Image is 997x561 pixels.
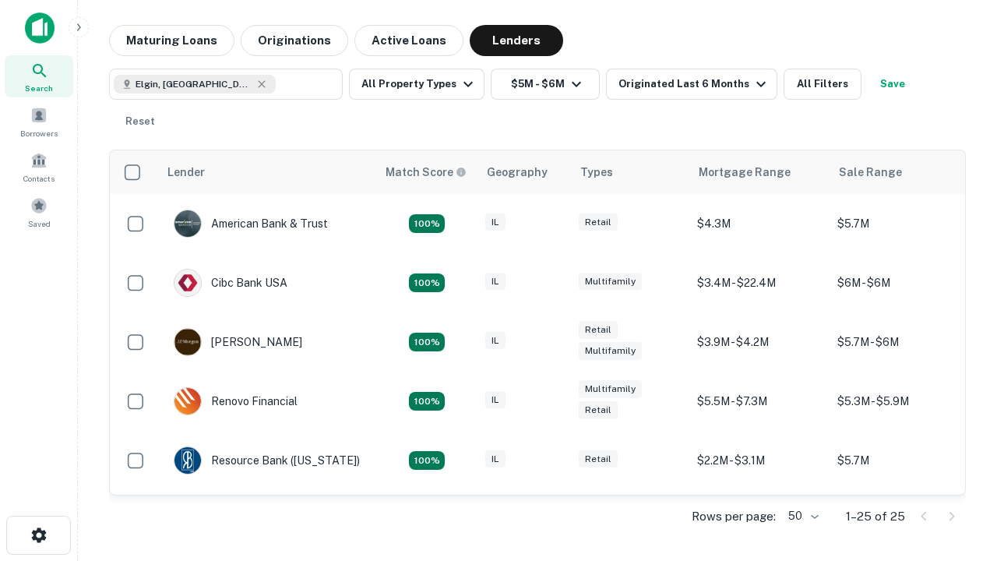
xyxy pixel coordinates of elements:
div: Resource Bank ([US_STATE]) [174,446,360,475]
div: Matching Properties: 7, hasApolloMatch: undefined [409,214,445,233]
div: Retail [579,450,618,468]
td: $3.4M - $22.4M [689,253,830,312]
div: Multifamily [579,273,642,291]
span: Borrowers [20,127,58,139]
div: Renovo Financial [174,387,298,415]
img: picture [174,210,201,237]
div: Types [580,163,613,182]
div: Multifamily [579,380,642,398]
div: Matching Properties: 4, hasApolloMatch: undefined [409,273,445,292]
th: Types [571,150,689,194]
div: IL [485,450,506,468]
button: Save your search to get updates of matches that match your search criteria. [868,69,918,100]
div: Multifamily [579,342,642,360]
div: IL [485,332,506,350]
div: IL [485,213,506,231]
span: Elgin, [GEOGRAPHIC_DATA], [GEOGRAPHIC_DATA] [136,77,252,91]
button: All Property Types [349,69,484,100]
div: 50 [782,505,821,527]
td: $5.7M [830,194,970,253]
td: $4.3M [689,194,830,253]
td: $5.5M - $7.3M [689,372,830,431]
a: Contacts [5,146,73,188]
th: Sale Range [830,150,970,194]
div: [PERSON_NAME] [174,328,302,356]
button: $5M - $6M [491,69,600,100]
img: capitalize-icon.png [25,12,55,44]
div: Matching Properties: 4, hasApolloMatch: undefined [409,333,445,351]
span: Search [25,82,53,94]
td: $3.9M - $4.2M [689,312,830,372]
button: Reset [115,106,165,137]
td: $6M - $6M [830,253,970,312]
img: picture [174,270,201,296]
td: $4M [689,490,830,549]
th: Capitalize uses an advanced AI algorithm to match your search with the best lender. The match sco... [376,150,477,194]
div: Matching Properties: 4, hasApolloMatch: undefined [409,451,445,470]
p: 1–25 of 25 [846,507,905,526]
td: $5.3M - $5.9M [830,372,970,431]
button: All Filters [784,69,861,100]
div: Cibc Bank USA [174,269,287,297]
div: Retail [579,321,618,339]
div: American Bank & Trust [174,210,328,238]
div: Originated Last 6 Months [618,75,770,93]
span: Contacts [23,172,55,185]
th: Mortgage Range [689,150,830,194]
button: Maturing Loans [109,25,234,56]
h6: Match Score [386,164,463,181]
th: Geography [477,150,571,194]
a: Saved [5,191,73,233]
p: Rows per page: [692,507,776,526]
img: picture [174,329,201,355]
td: $2.2M - $3.1M [689,431,830,490]
div: Geography [487,163,548,182]
div: IL [485,391,506,409]
button: Originations [241,25,348,56]
a: Borrowers [5,101,73,143]
div: Retail [579,213,618,231]
th: Lender [158,150,376,194]
div: Capitalize uses an advanced AI algorithm to match your search with the best lender. The match sco... [386,164,467,181]
button: Lenders [470,25,563,56]
span: Saved [28,217,51,230]
button: Originated Last 6 Months [606,69,777,100]
td: $5.6M [830,490,970,549]
td: $5.7M - $6M [830,312,970,372]
iframe: Chat Widget [919,386,997,461]
button: Active Loans [354,25,463,56]
div: IL [485,273,506,291]
img: picture [174,447,201,474]
div: Sale Range [839,163,902,182]
div: Matching Properties: 4, hasApolloMatch: undefined [409,392,445,411]
a: Search [5,55,73,97]
td: $5.7M [830,431,970,490]
div: Mortgage Range [699,163,791,182]
div: Retail [579,401,618,419]
img: picture [174,388,201,415]
div: Lender [167,163,205,182]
